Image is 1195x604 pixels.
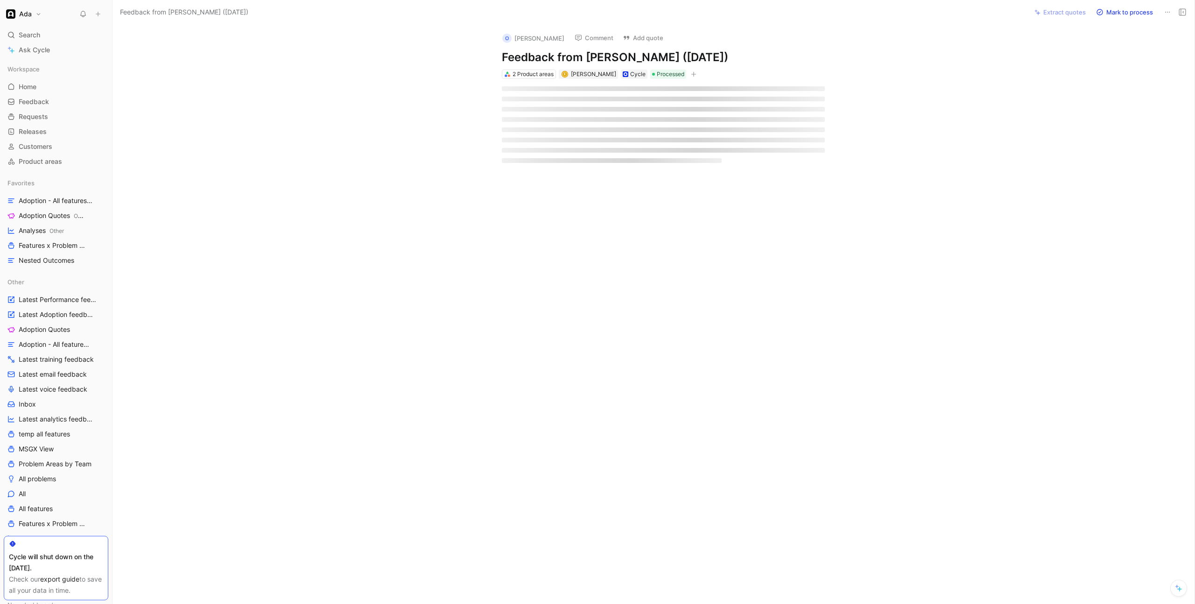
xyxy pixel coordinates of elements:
[74,212,88,219] span: Other
[4,412,108,426] a: Latest analytics feedback
[1092,6,1157,19] button: Mark to process
[502,50,825,65] h1: Feedback from [PERSON_NAME] ([DATE])
[19,256,74,265] span: Nested Outcomes
[562,71,567,77] div: E
[7,64,40,74] span: Workspace
[19,355,94,364] span: Latest training feedback
[19,211,85,221] span: Adoption Quotes
[19,400,36,409] span: Inbox
[120,7,248,18] span: Feedback from [PERSON_NAME] ([DATE])
[4,457,108,471] a: Problem Areas by Team
[19,519,86,528] span: Features x Problem Area
[4,43,108,57] a: Ask Cycle
[19,504,53,513] span: All features
[19,142,52,151] span: Customers
[19,370,87,379] span: Latest email feedback
[40,575,79,583] a: export guide
[19,444,54,454] span: MSGX View
[4,367,108,381] a: Latest email feedback
[19,29,40,41] span: Search
[513,70,554,79] div: 2 Product areas
[19,112,48,121] span: Requests
[9,551,103,574] div: Cycle will shut down on the [DATE].
[19,157,62,166] span: Product areas
[19,385,87,394] span: Latest voice feedback
[4,155,108,169] a: Product areas
[4,95,108,109] a: Feedback
[4,80,108,94] a: Home
[19,127,47,136] span: Releases
[4,397,108,411] a: Inbox
[19,226,64,236] span: Analyses
[4,442,108,456] a: MSGX View
[9,574,103,596] div: Check our to save all your data in time.
[6,9,15,19] img: Ada
[4,125,108,139] a: Releases
[4,517,108,531] a: Features x Problem Area
[4,275,108,590] div: OtherLatest Performance feedbackLatest Adoption feedbackAdoption QuotesAdoption - All features & ...
[1030,6,1090,19] button: Extract quotes
[4,352,108,366] a: Latest training feedback
[19,10,32,18] h1: Ada
[19,489,26,499] span: All
[650,70,686,79] div: Processed
[19,534,46,543] span: Analyses
[4,337,108,351] a: Adoption - All features & problem areas
[630,70,646,79] div: Cycle
[49,227,64,234] span: Other
[570,31,618,44] button: Comment
[4,275,108,289] div: Other
[19,325,70,334] span: Adoption Quotes
[4,224,108,238] a: AnalysesOther
[4,323,108,337] a: Adoption Quotes
[571,70,616,77] span: [PERSON_NAME]
[19,295,97,304] span: Latest Performance feedback
[4,176,108,190] div: Favorites
[4,209,108,223] a: Adoption QuotesOther
[4,487,108,501] a: All
[19,44,50,56] span: Ask Cycle
[19,429,70,439] span: temp all features
[19,414,96,424] span: Latest analytics feedback
[4,62,108,76] div: Workspace
[19,310,96,319] span: Latest Adoption feedback
[502,34,512,43] div: O
[4,239,108,253] a: Features x Problem Area
[4,28,108,42] div: Search
[19,340,92,349] span: Adoption - All features & problem areas
[19,97,49,106] span: Feedback
[498,31,569,45] button: O[PERSON_NAME]
[657,70,684,79] span: Processed
[19,196,93,206] span: Adoption - All features & problem areas
[7,178,35,188] span: Favorites
[19,82,36,91] span: Home
[4,194,108,208] a: Adoption - All features & problem areas
[19,474,56,484] span: All problems
[19,459,91,469] span: Problem Areas by Team
[4,110,108,124] a: Requests
[4,140,108,154] a: Customers
[4,253,108,267] a: Nested Outcomes
[4,7,44,21] button: AdaAda
[4,472,108,486] a: All problems
[4,427,108,441] a: temp all features
[19,241,89,251] span: Features x Problem Area
[4,308,108,322] a: Latest Adoption feedback
[4,502,108,516] a: All features
[619,31,668,44] button: Add quote
[4,293,108,307] a: Latest Performance feedback
[7,277,24,287] span: Other
[4,532,108,546] a: Analyses
[4,382,108,396] a: Latest voice feedback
